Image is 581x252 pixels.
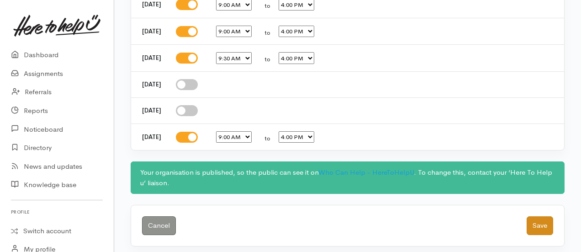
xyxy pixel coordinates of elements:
span: to [264,52,270,64]
span: to [264,131,270,143]
a: Cancel [142,216,176,235]
h6: Profile [11,206,103,218]
a: Who Can Help - HereToHelpU [318,168,414,177]
b: [DATE] [142,27,161,35]
div: Your organisation is published, so the public can see it on . To change this, contact your ‘Here ... [131,161,565,194]
span: to [264,26,270,38]
b: [DATE] [142,107,161,114]
b: [DATE] [142,0,161,8]
b: [DATE] [142,54,161,62]
button: Save [527,216,553,235]
b: [DATE] [142,80,161,88]
b: [DATE] [142,133,161,141]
